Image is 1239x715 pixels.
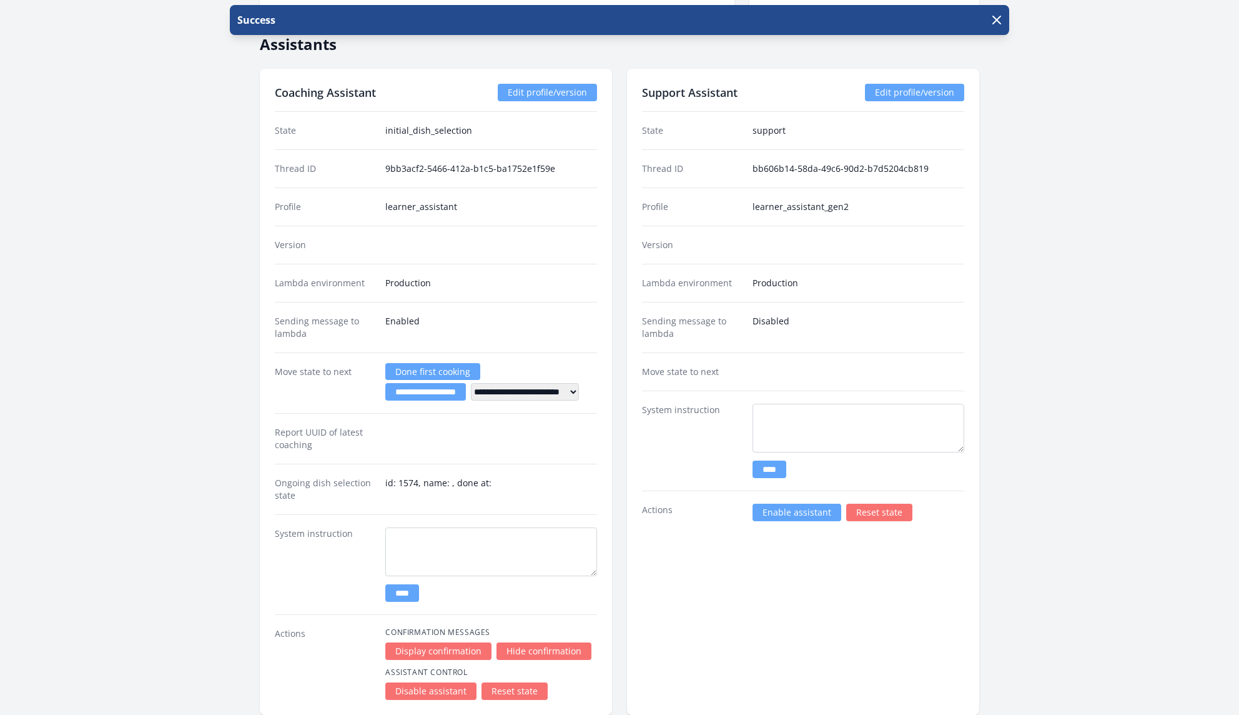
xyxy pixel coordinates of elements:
[642,366,743,378] dt: Move state to next
[275,124,375,137] dt: State
[385,667,597,677] h4: Assistant Control
[275,84,376,101] h2: Coaching Assistant
[385,363,480,380] a: Done first cooking
[275,366,375,401] dt: Move state to next
[275,477,375,502] dt: Ongoing dish selection state
[753,124,964,137] dd: support
[642,404,743,478] dt: System instruction
[385,162,597,175] dd: 9bb3acf2-5466-412a-b1c5-ba1752e1f59e
[275,527,375,602] dt: System instruction
[385,627,597,637] h4: Confirmation Messages
[865,84,964,101] a: Edit profile/version
[275,627,375,700] dt: Actions
[385,201,597,213] dd: learner_assistant
[385,682,476,700] a: Disable assistant
[260,25,979,54] h2: Assistants
[846,504,912,521] a: Reset state
[385,277,597,289] dd: Production
[496,642,591,660] a: Hide confirmation
[275,201,375,213] dt: Profile
[385,477,597,502] dd: id: 1574, name: , done at:
[498,84,597,101] a: Edit profile/version
[385,642,491,660] a: Display confirmation
[481,682,548,700] a: Reset state
[275,315,375,340] dt: Sending message to lambda
[753,277,964,289] dd: Production
[642,84,738,101] h2: Support Assistant
[275,239,375,251] dt: Version
[753,504,841,521] a: Enable assistant
[275,426,375,451] dt: Report UUID of latest coaching
[235,12,275,27] p: Success
[642,315,743,340] dt: Sending message to lambda
[385,315,597,340] dd: Enabled
[753,162,964,175] dd: bb606b14-58da-49c6-90d2-b7d5204cb819
[753,315,964,340] dd: Disabled
[275,277,375,289] dt: Lambda environment
[642,277,743,289] dt: Lambda environment
[642,239,743,251] dt: Version
[642,504,743,521] dt: Actions
[642,201,743,213] dt: Profile
[275,162,375,175] dt: Thread ID
[385,124,597,137] dd: initial_dish_selection
[642,162,743,175] dt: Thread ID
[642,124,743,137] dt: State
[753,201,964,213] dd: learner_assistant_gen2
